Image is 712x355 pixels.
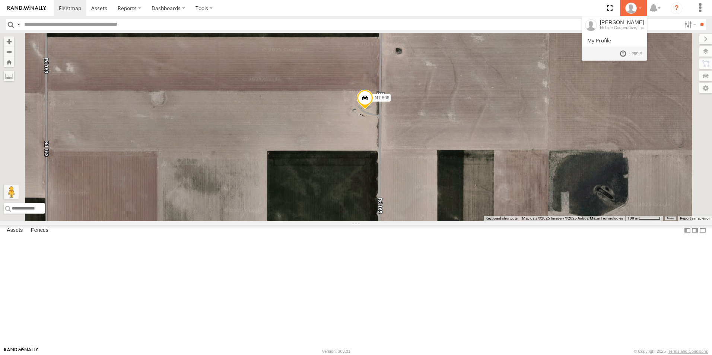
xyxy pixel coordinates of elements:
[699,225,706,236] label: Hide Summary Table
[600,19,644,25] div: [PERSON_NAME]
[522,216,623,220] span: Map data ©2025 Imagery ©2025 Airbus, Maxar Technologies
[634,349,708,354] div: © Copyright 2025 -
[16,19,22,30] label: Search Query
[667,217,674,220] a: Terms (opens in new tab)
[3,225,26,236] label: Assets
[680,216,710,220] a: Report a map error
[4,348,38,355] a: Visit our Website
[486,216,518,221] button: Keyboard shortcuts
[4,47,14,57] button: Zoom out
[671,2,683,14] i: ?
[668,349,708,354] a: Terms and Conditions
[627,216,638,220] span: 100 m
[27,225,52,236] label: Fences
[322,349,350,354] div: Version: 308.01
[625,216,663,221] button: Map Scale: 100 m per 56 pixels
[623,3,644,14] div: Al Bahnsen
[375,96,389,101] span: NT 806
[691,225,699,236] label: Dock Summary Table to the Right
[7,6,46,11] img: rand-logo.svg
[4,185,19,199] button: Drag Pegman onto the map to open Street View
[684,225,691,236] label: Dock Summary Table to the Left
[4,57,14,67] button: Zoom Home
[600,25,644,30] div: Hi-Line Cooperative, Inc
[681,19,697,30] label: Search Filter Options
[4,36,14,47] button: Zoom in
[699,83,712,93] label: Map Settings
[4,71,14,81] label: Measure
